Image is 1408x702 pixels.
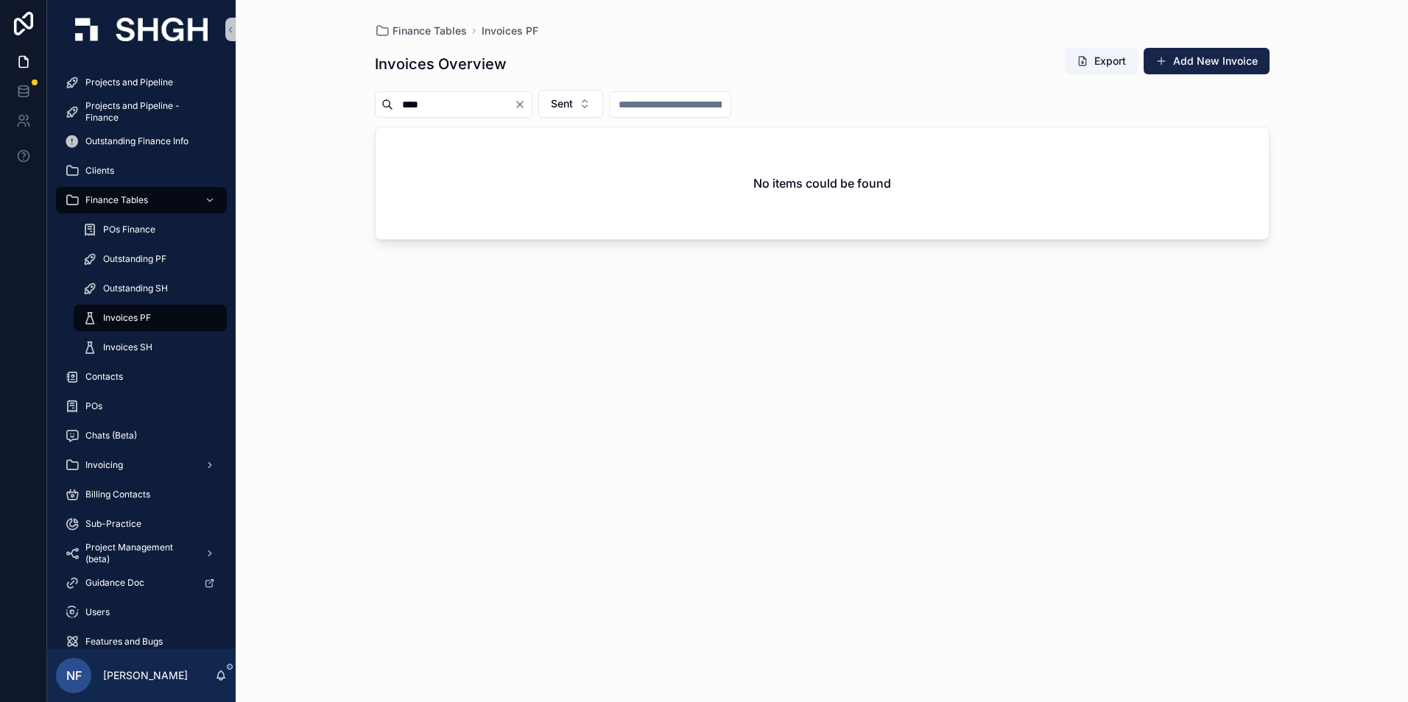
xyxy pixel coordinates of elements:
span: Chats (Beta) [85,430,137,442]
a: Invoicing [56,452,227,478]
a: Sub-Practice [56,511,227,537]
button: Clear [514,99,532,110]
a: Guidance Doc [56,570,227,596]
span: Contacts [85,371,123,383]
a: Contacts [56,364,227,390]
span: Projects and Pipeline [85,77,173,88]
a: Projects and Pipeline - Finance [56,99,227,125]
a: Invoices PF [74,305,227,331]
span: Project Management (beta) [85,542,193,565]
span: POs Finance [103,224,155,235]
p: [PERSON_NAME] [103,668,188,683]
span: Outstanding SH [103,283,168,294]
span: Sent [551,96,573,111]
a: Outstanding PF [74,246,227,272]
span: Outstanding Finance Info [85,135,189,147]
a: Project Management (beta) [56,540,227,567]
span: Outstanding PF [103,253,166,265]
button: Export [1065,48,1138,74]
button: Select Button [538,90,603,118]
a: Outstanding SH [74,275,227,302]
span: Projects and Pipeline - Finance [85,100,212,124]
div: scrollable content [47,59,236,649]
span: Invoices PF [103,312,151,324]
a: Outstanding Finance Info [56,128,227,155]
span: POs [85,400,102,412]
a: Features and Bugs [56,628,227,655]
a: Chats (Beta) [56,422,227,449]
span: Invoicing [85,459,123,471]
span: NF [66,667,82,684]
button: Add New Invoice [1144,48,1270,74]
span: Invoices SH [103,341,152,353]
span: Clients [85,165,114,177]
span: Sub-Practice [85,518,141,530]
span: Billing Contacts [85,489,150,500]
a: Invoices SH [74,334,227,361]
span: Features and Bugs [85,636,163,648]
a: Finance Tables [56,187,227,213]
img: App logo [75,18,208,41]
span: Users [85,606,110,618]
a: Users [56,599,227,625]
span: Finance Tables [393,24,467,38]
a: Invoices PF [482,24,538,38]
span: Finance Tables [85,194,148,206]
a: Projects and Pipeline [56,69,227,96]
a: Clients [56,157,227,184]
span: Guidance Doc [85,577,144,589]
a: Billing Contacts [56,481,227,508]
a: Finance Tables [375,24,467,38]
h1: Invoices Overview [375,54,507,74]
a: POs Finance [74,216,227,243]
h2: No items could be found [753,174,891,192]
a: POs [56,393,227,419]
